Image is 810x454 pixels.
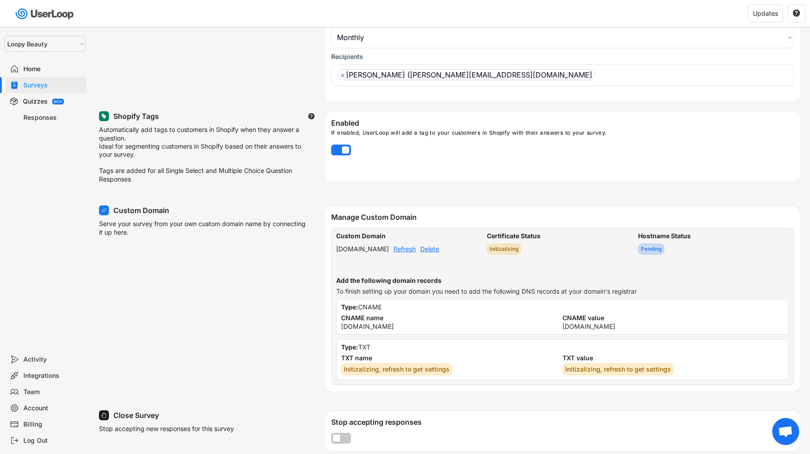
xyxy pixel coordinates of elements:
[336,277,441,284] div: Add the following domain records
[113,112,159,121] div: Shopify Tags
[420,246,439,252] div: Delete
[23,355,83,364] div: Activity
[308,113,315,120] button: 
[23,65,83,73] div: Home
[562,355,593,361] div: TXT value
[341,343,358,351] strong: Type:
[23,420,83,429] div: Billing
[13,5,77,23] img: userloop-logo-01.svg
[336,233,386,239] div: Custom Domain
[331,129,801,140] div: If enabled, UserLoop will add a tag to your customers in Shopify with their answers to your survey.
[793,9,800,17] text: 
[331,53,363,61] div: Recipients
[337,69,595,80] li: [PERSON_NAME] ([PERSON_NAME][EMAIL_ADDRESS][DOMAIN_NAME]
[99,220,306,241] div: Serve your survey from your own custom domain name by connecting it up here.
[341,303,358,311] strong: Type:
[336,288,637,295] div: To finish setting up your domain you need to add the following DNS records at your domain's regis...
[331,118,801,129] div: Enabled
[23,388,83,396] div: Team
[487,233,540,239] div: Certificate Status
[641,246,661,252] div: Pending
[792,9,801,18] button: 
[772,418,799,445] div: Open chat
[331,213,801,223] div: Manage Custom Domain
[341,355,372,361] div: TXT name
[753,10,778,17] div: Updates
[23,97,48,106] div: Quizzes
[23,81,83,90] div: Surveys
[344,366,450,372] div: Initizalizing, refresh to get settings
[340,71,345,78] span: ×
[113,206,169,215] div: Custom Domain
[23,113,83,122] div: Responses
[565,366,671,372] div: Initizalizing, refresh to get settings
[331,418,801,428] div: Stop accepting responses
[638,233,691,239] div: Hostname Status
[490,246,518,252] div: Initizalizing
[54,100,62,103] div: BETA
[99,425,234,445] div: Stop accepting new responses for this survey
[336,246,389,252] div: [DOMAIN_NAME]
[341,304,382,310] div: CNAME
[341,315,383,321] div: CNAME name
[23,436,83,445] div: Log Out
[562,323,615,330] div: [DOMAIN_NAME]
[341,344,370,350] div: TXT
[341,323,394,330] div: [DOMAIN_NAME]
[562,315,604,321] div: CNAME value
[23,404,83,413] div: Account
[99,126,306,183] div: Automatically add tags to customers in Shopify when they answer a question. Ideal for segmenting ...
[113,411,159,420] div: Close Survey
[23,372,83,380] div: Integrations
[393,246,416,252] div: Refresh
